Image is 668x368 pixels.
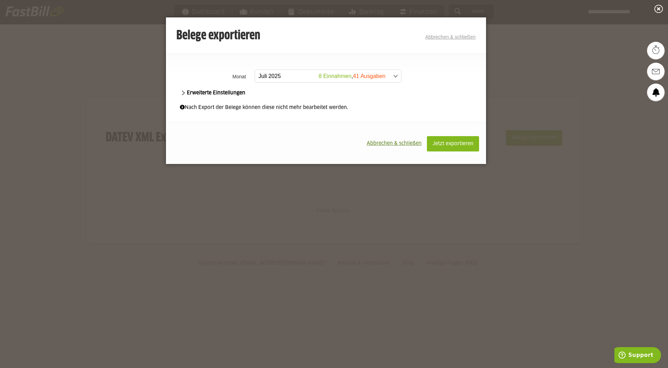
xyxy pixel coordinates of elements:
span: Erweiterte Einstellungen [180,91,245,95]
span: Jetzt exportieren [432,141,474,146]
h3: Belege exportieren [176,29,260,43]
button: Jetzt exportieren [427,136,479,151]
button: Abbrechen & schließen [361,136,427,151]
span: Abbrechen & schließen [367,141,422,146]
div: Nach Export der Belege können diese nicht mehr bearbeitet werden. [180,104,472,111]
th: Monat [166,68,253,85]
iframe: Öffnet ein Widget, in dem Sie weitere Informationen finden [614,347,661,365]
a: Abbrechen & schließen [425,34,476,40]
